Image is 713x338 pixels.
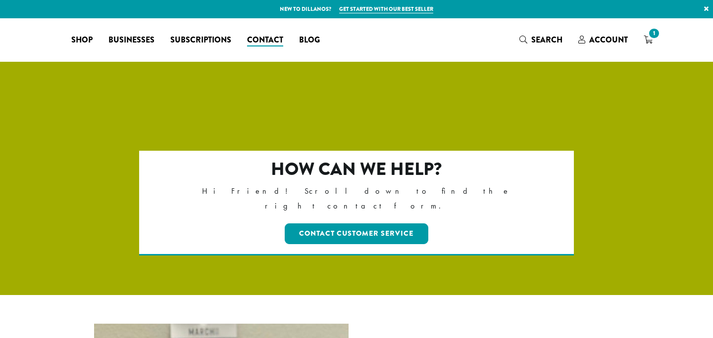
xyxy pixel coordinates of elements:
[285,223,429,244] a: Contact Customer Service
[247,34,283,46] span: Contact
[63,32,101,48] a: Shop
[108,34,154,46] span: Businesses
[589,34,628,45] span: Account
[647,27,661,40] span: 1
[531,34,562,45] span: Search
[182,159,531,180] h2: How can we help?
[71,34,93,46] span: Shop
[182,184,531,213] p: Hi Friend! Scroll down to find the right contact form.
[299,34,320,46] span: Blog
[339,5,433,13] a: Get started with our best seller
[170,34,231,46] span: Subscriptions
[511,32,570,48] a: Search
